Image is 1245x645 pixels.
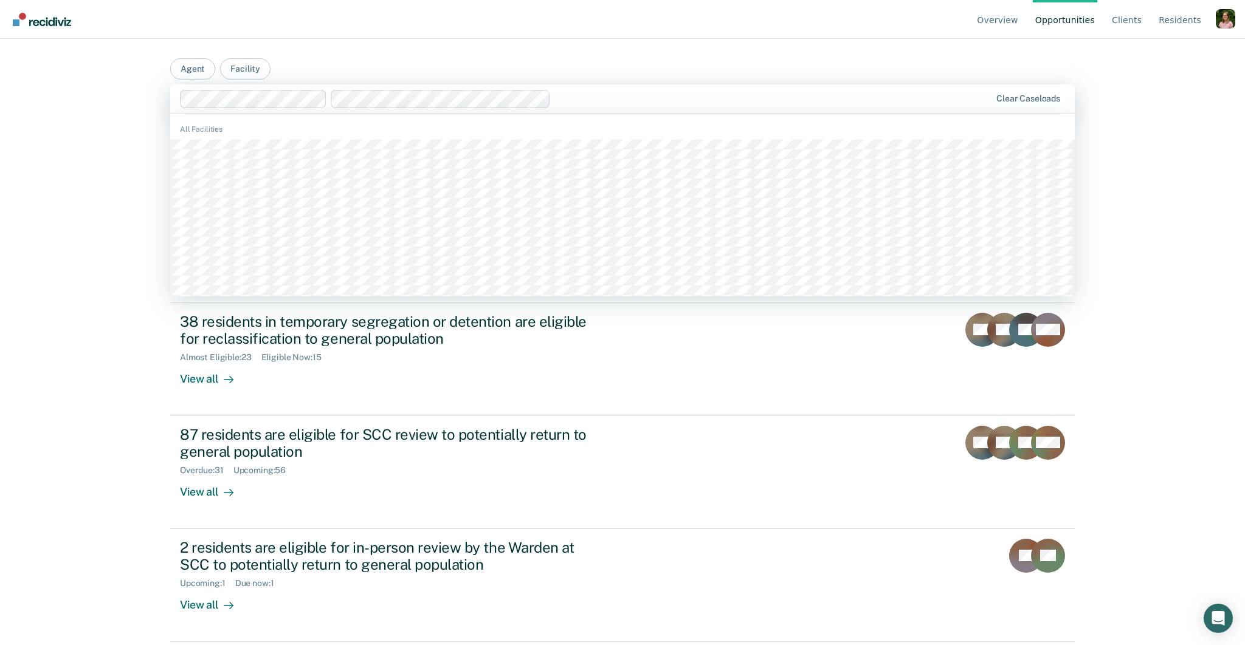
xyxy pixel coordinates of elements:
[170,529,1075,642] a: 2 residents are eligible for in-person review by the Warden at SCC to potentially return to gener...
[180,476,248,499] div: View all
[180,589,248,612] div: View all
[261,352,331,363] div: Eligible Now : 15
[233,465,296,476] div: Upcoming : 56
[180,352,261,363] div: Almost Eligible : 23
[235,578,284,589] div: Due now : 1
[13,13,71,26] img: Recidiviz
[1216,9,1235,29] button: Profile dropdown button
[220,58,271,80] button: Facility
[180,578,235,589] div: Upcoming : 1
[180,313,607,348] div: 38 residents in temporary segregation or detention are eligible for reclassification to general p...
[180,465,233,476] div: Overdue : 31
[180,539,607,574] div: 2 residents are eligible for in-person review by the Warden at SCC to potentially return to gener...
[170,303,1075,416] a: 38 residents in temporary segregation or detention are eligible for reclassification to general p...
[180,363,248,386] div: View all
[1204,604,1233,633] div: Open Intercom Messenger
[170,416,1075,529] a: 87 residents are eligible for SCC review to potentially return to general populationOverdue:31Upc...
[170,124,1075,135] div: All Facilities
[180,426,607,461] div: 87 residents are eligible for SCC review to potentially return to general population
[996,94,1060,104] div: Clear caseloads
[170,58,215,80] button: Agent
